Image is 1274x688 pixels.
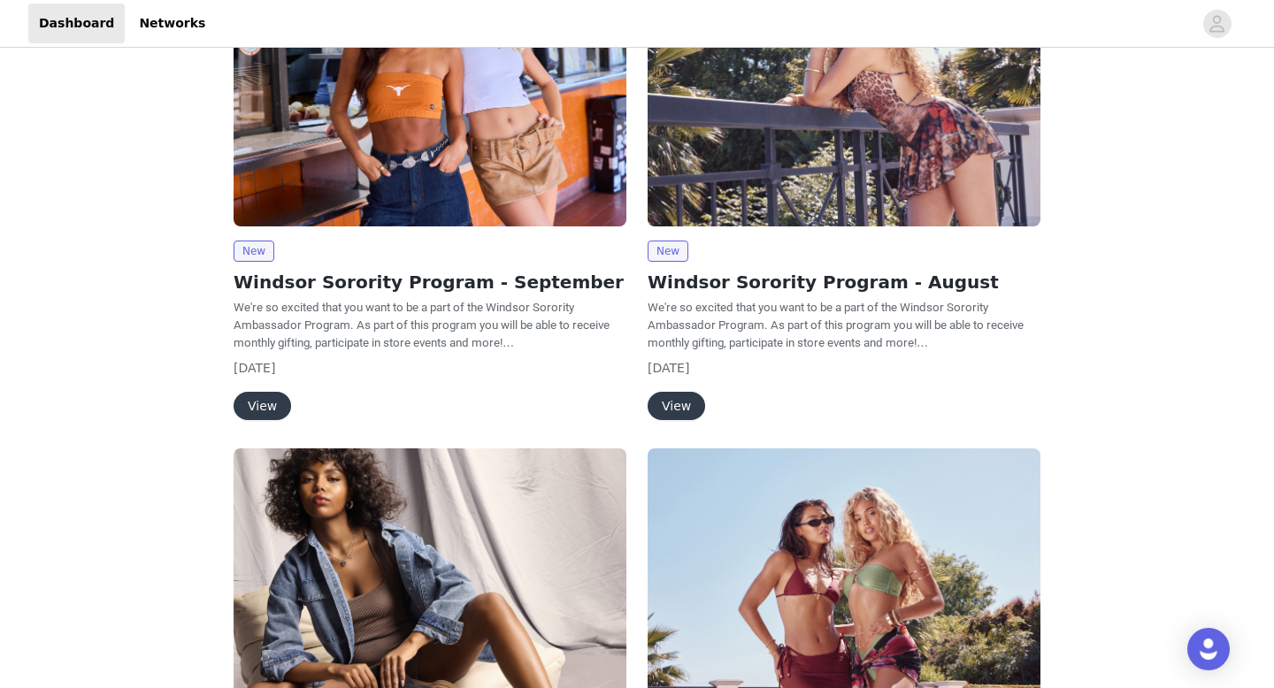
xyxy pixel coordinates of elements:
[1187,628,1230,670] div: Open Intercom Messenger
[648,269,1040,295] h2: Windsor Sorority Program - August
[128,4,216,43] a: Networks
[234,301,610,349] span: We're so excited that you want to be a part of the Windsor Sorority Ambassador Program. As part o...
[234,361,275,375] span: [DATE]
[234,269,626,295] h2: Windsor Sorority Program - September
[234,400,291,413] a: View
[234,392,291,420] button: View
[648,392,705,420] button: View
[648,400,705,413] a: View
[1209,10,1225,38] div: avatar
[28,4,125,43] a: Dashboard
[648,301,1024,349] span: We're so excited that you want to be a part of the Windsor Sorority Ambassador Program. As part o...
[648,361,689,375] span: [DATE]
[648,241,688,262] span: New
[234,241,274,262] span: New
